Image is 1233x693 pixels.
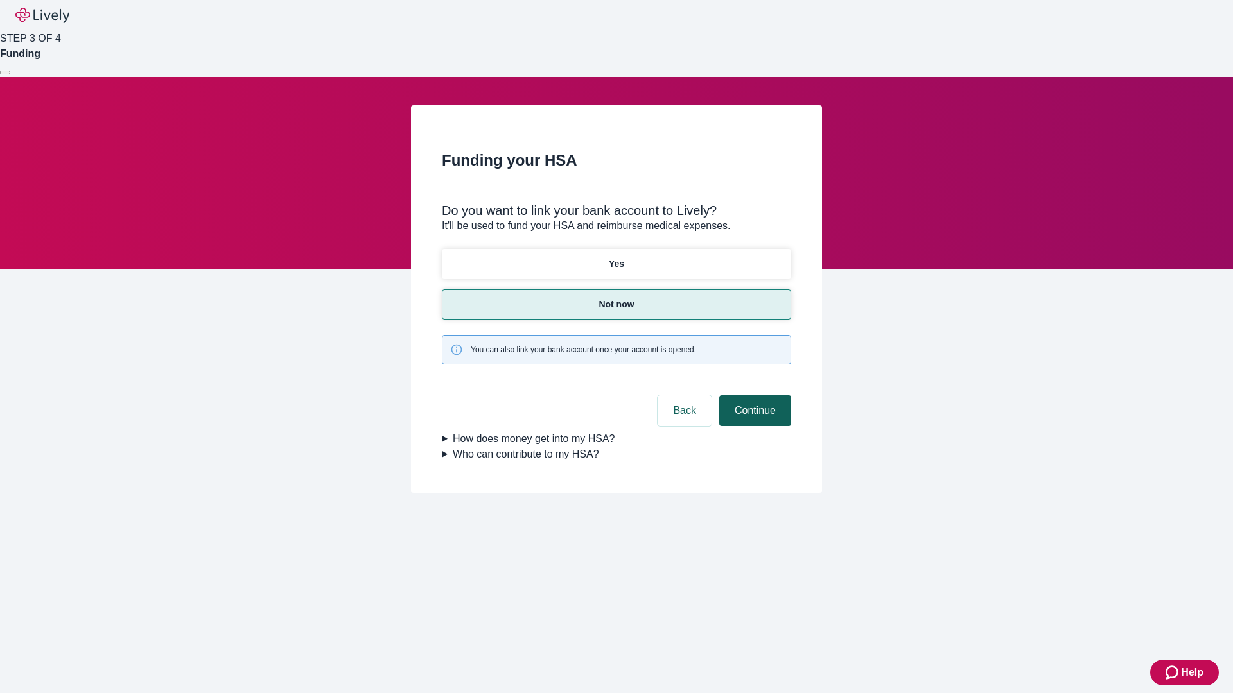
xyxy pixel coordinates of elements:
button: Back [658,395,712,426]
img: Lively [15,8,69,23]
p: Yes [609,257,624,271]
span: You can also link your bank account once your account is opened. [471,344,696,355]
div: Do you want to link your bank account to Lively? [442,203,791,218]
summary: Who can contribute to my HSA? [442,447,791,462]
button: Zendesk support iconHelp [1150,660,1219,685]
button: Continue [719,395,791,426]
summary: How does money get into my HSA? [442,431,791,447]
span: Help [1181,665,1203,680]
svg: Zendesk support icon [1166,665,1181,680]
button: Not now [442,289,791,320]
p: Not now [599,298,634,311]
button: Yes [442,249,791,279]
h2: Funding your HSA [442,149,791,172]
p: It'll be used to fund your HSA and reimburse medical expenses. [442,218,791,234]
